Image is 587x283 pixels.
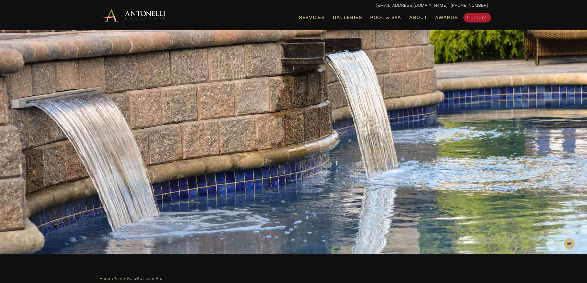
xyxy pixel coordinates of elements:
[368,14,404,22] a: Pool & Spa
[433,14,460,22] a: Awards
[333,14,362,20] span: Galleries
[409,15,427,20] span: About
[463,13,491,22] a: Contact
[467,14,487,20] span: Contact
[100,7,167,24] img: Antonelli Horizontal Logo
[100,275,112,283] a: Home
[100,2,488,10] p: | [PHONE_NUMBER]
[296,14,327,22] a: Services
[113,275,135,283] a: Pool & Spa
[407,14,430,22] a: About
[100,275,164,283] span: » »
[299,15,325,20] span: Services
[137,275,164,283] span: Spillover Spa
[100,274,488,283] nav: Breadcrumbs
[376,3,447,8] a: [EMAIL_ADDRESS][DOMAIN_NAME]
[330,14,365,22] a: Galleries
[435,14,458,20] span: Awards
[370,14,401,20] span: Pool & Spa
